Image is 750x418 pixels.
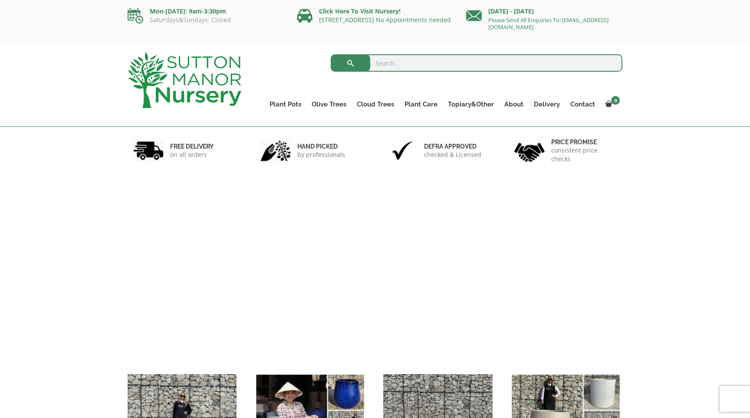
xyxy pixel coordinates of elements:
[551,138,617,146] h6: Price promise
[170,150,214,159] p: on all orders
[260,139,291,162] img: 2.jpg
[611,96,620,105] span: 0
[551,146,617,163] p: consistent price checks
[443,98,499,110] a: Topiary&Other
[352,98,399,110] a: Cloud Trees
[399,98,443,110] a: Plant Care
[499,98,529,110] a: About
[306,98,352,110] a: Olive Trees
[514,137,545,164] img: 4.jpg
[128,6,284,17] p: Mon-[DATE]: 9am-3:30pm
[133,139,164,162] img: 1.jpg
[331,54,623,72] input: Search...
[128,17,284,23] p: Saturdays&Sundays: Closed
[297,143,345,150] h6: hand picked
[466,6,622,17] p: [DATE] - [DATE]
[488,16,609,31] a: Please Send All Enquiries To: [EMAIL_ADDRESS][DOMAIN_NAME]
[319,7,401,15] a: Click Here To Visit Nursery!
[565,98,600,110] a: Contact
[297,150,345,159] p: by professionals
[128,52,241,108] img: logo
[529,98,565,110] a: Delivery
[264,98,306,110] a: Plant Pots
[170,143,214,150] h6: FREE DELIVERY
[319,16,451,24] a: [STREET_ADDRESS] No Appointments needed
[424,143,481,150] h6: Defra approved
[600,98,622,110] a: 0
[424,150,481,159] p: checked & Licensed
[387,139,418,162] img: 3.jpg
